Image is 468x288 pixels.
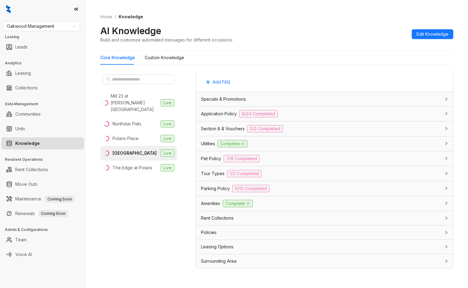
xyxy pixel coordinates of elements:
span: Oakwood Management [7,22,76,31]
h3: Analytics [5,60,85,66]
div: Northstar Flats [113,121,141,127]
span: Utilities [201,140,215,147]
span: Complete [217,140,247,147]
li: Voice AI [1,248,84,261]
button: Add FAQ [201,77,235,87]
a: Knowledge [15,137,40,149]
div: UtilitiesComplete [196,136,453,151]
li: Renewals [1,207,84,220]
a: Leads [15,41,28,53]
span: Leasing Options [201,243,233,250]
div: Mill 23 at [PERSON_NAME][GEOGRAPHIC_DATA] [111,93,158,113]
span: Add FAQ [213,79,230,85]
span: 1/3 Completed [227,170,262,177]
span: Complete [223,200,253,207]
li: Leads [1,41,84,53]
span: Pet Policy [201,155,221,162]
div: Parking Policy0/13 Completed [196,181,453,196]
span: Live [161,99,174,106]
div: Rent Collections [196,211,453,225]
span: Live [161,164,174,171]
a: Voice AI [15,248,32,261]
a: Team [15,234,27,246]
span: Edit Knowledge [417,31,448,38]
span: Policies [201,229,217,236]
h3: Leasing [5,34,85,40]
span: Parking Policy [201,185,230,192]
a: Leasing [15,67,31,79]
li: Communities [1,108,84,120]
span: 0/2 Completed [247,125,283,132]
div: Application Policy8/24 Completed [196,106,453,121]
div: [GEOGRAPHIC_DATA] [113,150,157,157]
li: Maintenance [1,193,84,205]
span: collapsed [444,245,448,249]
a: RenewalsComing Soon [15,207,68,220]
div: AmenitiesComplete [196,196,453,211]
div: Policies [196,225,453,239]
span: Application Policy [201,110,237,117]
h3: Resident Operations [5,157,85,162]
a: Rent Collections [15,164,48,176]
span: collapsed [444,142,448,145]
a: Units [15,123,25,135]
span: collapsed [444,112,448,115]
span: collapsed [444,186,448,190]
span: collapsed [444,97,448,101]
div: Leasing Options [196,240,453,254]
div: Tour Types1/3 Completed [196,166,453,181]
li: Move Outs [1,178,84,190]
li: Collections [1,82,84,94]
span: Rent Collections [201,215,234,221]
img: logo [6,5,11,13]
span: Coming Soon [39,210,68,217]
li: Units [1,123,84,135]
a: Move Outs [15,178,37,190]
div: Specials & Promotions [196,92,453,106]
a: Home [99,13,113,20]
div: Custom Knowledge [145,54,184,61]
li: Leasing [1,67,84,79]
span: collapsed [444,216,448,220]
span: Live [161,149,174,157]
span: Knowledge [119,14,143,19]
li: Rent Collections [1,164,84,176]
span: Coming Soon [45,196,74,203]
h3: Data Management [5,101,85,107]
div: Core Knowledge [100,54,135,61]
span: Live [161,120,174,128]
span: Tour Types [201,170,225,177]
div: Polaris Place [113,135,139,142]
span: collapsed [444,231,448,234]
span: 7/9 Completed [224,155,260,162]
span: Live [161,135,174,142]
span: collapsed [444,259,448,263]
a: Collections [15,82,38,94]
span: 8/24 Completed [239,110,278,117]
div: Pet Policy7/9 Completed [196,151,453,166]
span: Specials & Promotions [201,96,246,103]
li: Team [1,234,84,246]
div: Build and customize automated messages for different occasions. [100,37,233,43]
span: Section 8 & Vouchers [201,125,245,132]
span: collapsed [444,171,448,175]
a: Communities [15,108,41,120]
span: search [106,77,111,81]
h2: AI Knowledge [100,25,161,37]
li: / [115,13,116,20]
h3: Admin & Configurations [5,227,85,232]
li: Knowledge [1,137,84,149]
span: collapsed [444,157,448,160]
div: Section 8 & Vouchers0/2 Completed [196,121,453,136]
span: Surrounding Area [201,258,236,265]
span: collapsed [444,201,448,205]
span: Amenities [201,200,220,207]
div: Surrounding Area [196,254,453,268]
button: Edit Knowledge [412,29,453,39]
span: 0/13 Completed [232,185,269,192]
span: collapsed [444,127,448,130]
div: The Edge at Polaris [113,164,152,171]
